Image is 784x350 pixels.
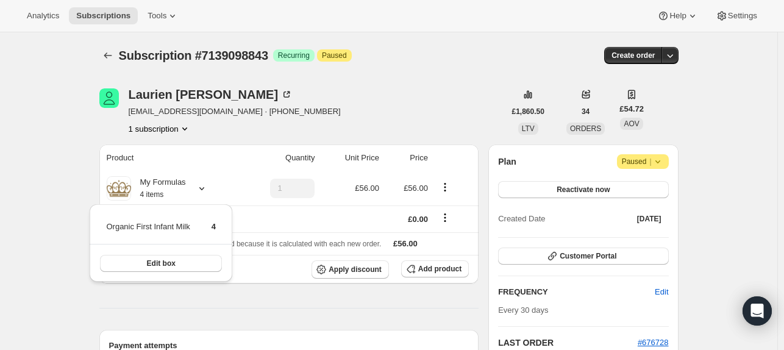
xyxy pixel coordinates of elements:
[638,338,669,347] a: #676728
[401,260,469,277] button: Add product
[649,157,651,166] span: |
[574,103,597,120] button: 34
[622,155,664,168] span: Paused
[329,265,382,274] span: Apply discount
[728,11,757,21] span: Settings
[505,103,552,120] button: £1,860.50
[498,337,638,349] h2: LAST ORDER
[435,180,455,194] button: Product actions
[322,51,347,60] span: Paused
[557,185,610,195] span: Reactivate now
[20,7,66,24] button: Analytics
[129,123,191,135] button: Product actions
[278,51,310,60] span: Recurring
[99,145,239,171] th: Product
[383,145,432,171] th: Price
[708,7,764,24] button: Settings
[655,286,668,298] span: Edit
[498,305,548,315] span: Every 30 days
[418,264,461,274] span: Add product
[498,248,668,265] button: Customer Portal
[355,184,379,193] span: £56.00
[404,184,428,193] span: £56.00
[743,296,772,326] div: Open Intercom Messenger
[148,11,166,21] span: Tools
[107,240,382,248] span: Sales tax (if applicable) is not displayed because it is calculated with each new order.
[669,11,686,21] span: Help
[637,214,661,224] span: [DATE]
[498,213,545,225] span: Created Date
[512,107,544,116] span: £1,860.50
[119,49,268,62] span: Subscription #7139098843
[140,7,186,24] button: Tools
[619,103,644,115] span: £54.72
[604,47,662,64] button: Create order
[100,255,222,272] button: Edit box
[570,124,601,133] span: ORDERS
[238,145,318,171] th: Quantity
[69,7,138,24] button: Subscriptions
[408,215,428,224] span: £0.00
[99,47,116,64] button: Subscriptions
[624,120,639,128] span: AOV
[212,222,216,231] span: 4
[393,239,418,248] span: £56.00
[129,88,293,101] div: Laurien [PERSON_NAME]
[105,220,190,243] td: Organic First Infant Milk
[498,181,668,198] button: Reactivate now
[522,124,535,133] span: LTV
[630,210,669,227] button: [DATE]
[99,88,119,108] span: Laurien Perkins
[647,282,675,302] button: Edit
[312,260,389,279] button: Apply discount
[131,176,186,201] div: My Formulas
[498,286,655,298] h2: FREQUENCY
[76,11,130,21] span: Subscriptions
[582,107,590,116] span: 34
[140,190,164,199] small: 4 items
[498,155,516,168] h2: Plan
[147,259,176,268] span: Edit box
[129,105,341,118] span: [EMAIL_ADDRESS][DOMAIN_NAME] · [PHONE_NUMBER]
[560,251,616,261] span: Customer Portal
[638,337,669,349] button: #676728
[650,7,705,24] button: Help
[318,145,383,171] th: Unit Price
[435,211,455,224] button: Shipping actions
[611,51,655,60] span: Create order
[27,11,59,21] span: Analytics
